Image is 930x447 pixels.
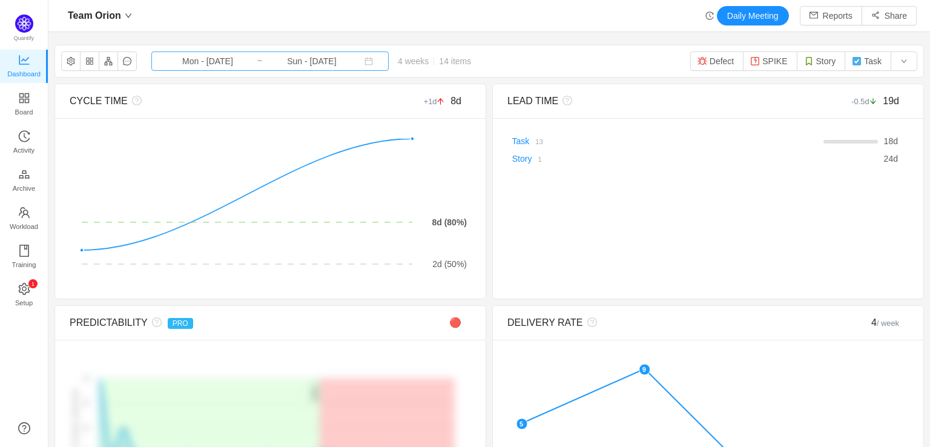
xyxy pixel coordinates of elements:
[7,62,41,86] span: Dashboard
[884,154,898,164] span: d
[15,291,33,315] span: Setup
[13,138,35,162] span: Activity
[883,96,899,106] span: 19d
[884,136,894,146] span: 18
[437,98,444,105] i: icon: arrow-up
[13,176,35,200] span: Archive
[68,6,121,25] span: Team Orion
[18,245,30,257] i: icon: book
[15,100,33,124] span: Board
[862,6,917,25] button: icon: share-altShare
[28,279,38,288] sup: 1
[450,96,461,106] span: 8d
[18,207,30,231] a: Workload
[159,55,257,68] input: Start date
[389,56,480,66] span: 4 weeks
[18,93,30,117] a: Board
[18,245,30,270] a: Training
[532,154,541,164] a: 1
[449,317,461,328] span: 🔴
[717,6,789,25] button: Daily Meeting
[750,56,760,66] img: 11604
[507,316,808,330] div: DELIVERY RATE
[512,154,532,164] a: Story
[535,138,542,145] small: 13
[583,317,597,327] i: icon: question-circle
[507,96,558,106] span: LEAD TIME
[84,375,88,382] tspan: 4
[18,130,30,142] i: icon: history
[852,56,862,66] img: 11618
[84,425,88,432] tspan: 2
[690,51,744,71] button: Defect
[18,169,30,193] a: Archive
[18,131,30,155] a: Activity
[14,35,35,41] span: Quantify
[18,283,30,295] i: icon: setting
[800,6,862,25] button: icon: mailReports
[18,92,30,104] i: icon: appstore
[869,98,877,105] i: icon: arrow-down
[891,51,917,71] button: icon: down
[797,51,846,71] button: Story
[884,136,898,146] span: d
[99,51,118,71] button: icon: apartment
[512,136,530,146] a: Task
[871,317,899,328] span: 4
[84,400,88,407] tspan: 3
[705,12,714,20] i: icon: history
[15,15,33,33] img: Quantify
[884,154,894,164] span: 24
[70,316,371,330] div: PREDICTABILITY
[697,56,707,66] img: 11603
[12,253,36,277] span: Training
[168,318,193,329] span: PRO
[70,96,128,106] span: CYCLE TIME
[439,56,471,66] span: 14 items
[18,207,30,219] i: icon: team
[18,55,30,79] a: Dashboard
[529,136,542,146] a: 13
[424,97,451,106] small: +1d
[364,57,373,65] i: icon: calendar
[851,97,883,106] small: -0.5d
[538,156,541,163] small: 1
[117,51,137,71] button: icon: message
[18,54,30,66] i: icon: line-chart
[263,55,361,68] input: End date
[61,51,81,71] button: icon: setting
[18,283,30,308] a: icon: settingSetup
[845,51,891,71] button: Task
[18,168,30,180] i: icon: gold
[10,214,38,239] span: Workload
[18,422,30,434] a: icon: question-circle
[31,279,34,288] p: 1
[148,317,162,327] i: icon: question-circle
[743,51,797,71] button: SPIKE
[877,319,899,328] small: / week
[125,12,132,19] i: icon: down
[804,56,814,66] img: 11615
[558,96,572,105] i: icon: question-circle
[128,96,142,105] i: icon: question-circle
[80,51,99,71] button: icon: appstore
